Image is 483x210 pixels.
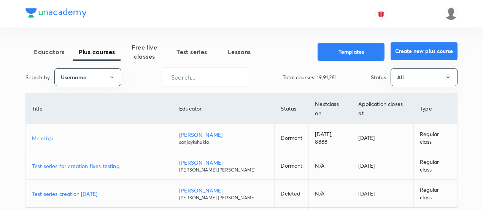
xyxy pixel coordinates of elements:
p: sanjaykshukla [179,139,268,146]
td: Regular class [414,124,457,152]
td: Regular class [414,152,457,180]
p: [PERSON_NAME].[PERSON_NAME] [179,194,268,201]
td: Deleted [275,180,309,208]
td: [DATE] [352,152,414,180]
p: [PERSON_NAME].[PERSON_NAME] [179,167,268,173]
button: Create new plus course [391,42,458,60]
button: All [391,68,458,86]
p: Search by [25,73,50,81]
th: Title [26,93,173,124]
th: Application closes at [352,93,414,124]
th: Status [275,93,309,124]
td: Dormant [275,124,309,152]
td: N/A [309,152,352,180]
a: [PERSON_NAME][PERSON_NAME].[PERSON_NAME] [179,159,268,173]
span: Test series [168,47,216,56]
span: Free live classes [121,43,168,61]
td: [DATE], 8888 [309,124,352,152]
a: Mn,mb,b [32,134,167,142]
a: Test series creation [DATE] [32,190,167,198]
p: [PERSON_NAME] [179,186,268,194]
td: Dormant [275,152,309,180]
p: Status [371,73,386,81]
button: Username [54,68,121,86]
td: [DATE] [352,180,414,208]
th: Educator [173,93,275,124]
button: Templates [318,43,384,61]
span: Plus courses [73,47,121,56]
a: Test series for creation fixes testing [32,162,167,170]
img: Mustafa kamal [445,7,458,20]
img: Company Logo [25,8,87,18]
td: N/A [309,180,352,208]
img: avatar [378,10,384,17]
p: Total courses: 19,91,281 [283,73,337,81]
td: Regular class [414,180,457,208]
button: avatar [375,8,387,20]
span: Educators [25,47,73,56]
input: Search... [162,67,248,87]
td: [DATE] [352,124,414,152]
th: Type [414,93,457,124]
p: [PERSON_NAME] [179,159,268,167]
a: [PERSON_NAME]sanjaykshukla [179,131,268,146]
th: Next class on [309,93,352,124]
p: [PERSON_NAME] [179,131,268,139]
a: Company Logo [25,8,87,19]
a: [PERSON_NAME][PERSON_NAME].[PERSON_NAME] [179,186,268,201]
span: Lessons [216,47,263,56]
